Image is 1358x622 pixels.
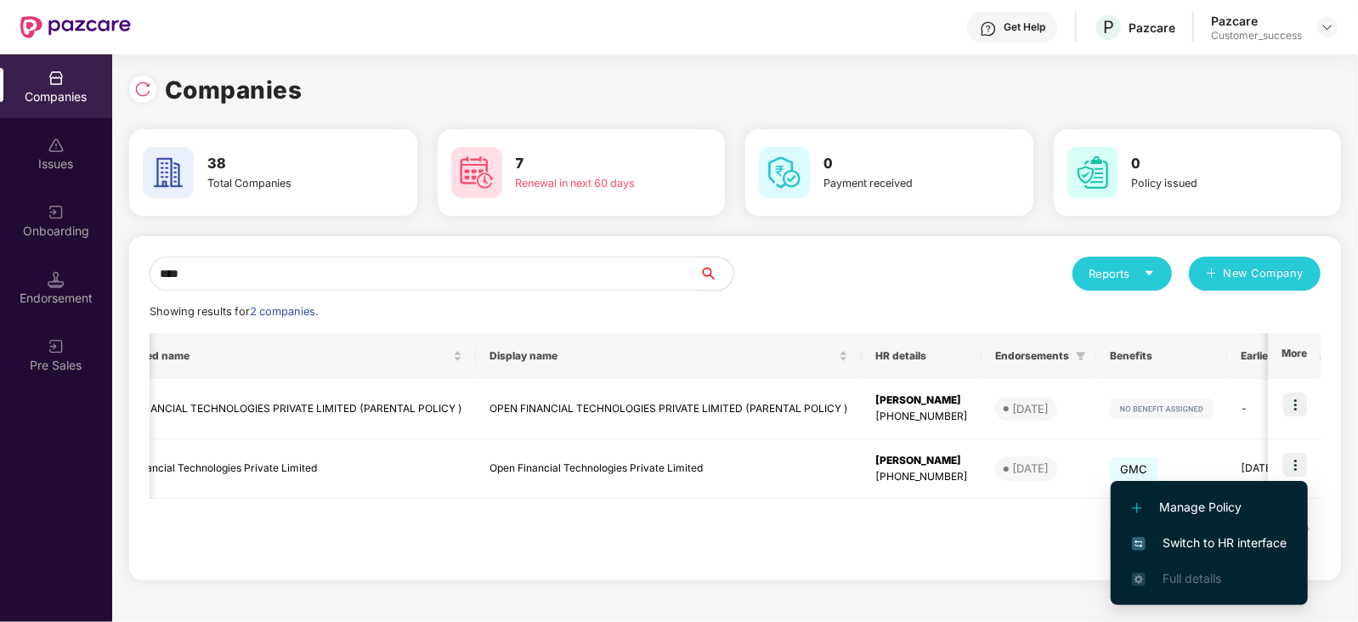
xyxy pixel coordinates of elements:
[1110,399,1214,419] img: svg+xml;base64,PHN2ZyB4bWxucz0iaHR0cDovL3d3dy53My5vcmcvMjAwMC9zdmciIHdpZHRoPSIxMjIiIGhlaWdodD0iMj...
[476,333,862,379] th: Display name
[1227,439,1337,500] td: [DATE]
[759,147,810,198] img: svg+xml;base64,PHN2ZyB4bWxucz0iaHR0cDovL3d3dy53My5vcmcvMjAwMC9zdmciIHdpZHRoPSI2MCIgaGVpZ2h0PSI2MC...
[516,153,662,175] h3: 7
[1132,503,1142,513] img: svg+xml;base64,PHN2ZyB4bWxucz0iaHR0cDovL3d3dy53My5vcmcvMjAwMC9zdmciIHdpZHRoPSIxMi4yMDEiIGhlaWdodD...
[1283,453,1307,477] img: icon
[823,153,970,175] h3: 0
[489,349,835,363] span: Display name
[207,175,354,192] div: Total Companies
[1129,20,1175,36] div: Pazcare
[1132,537,1146,551] img: svg+xml;base64,PHN2ZyB4bWxucz0iaHR0cDovL3d3dy53My5vcmcvMjAwMC9zdmciIHdpZHRoPSIxNiIgaGVpZ2h0PSIxNi...
[875,469,968,485] div: [PHONE_NUMBER]
[516,175,662,192] div: Renewal in next 60 days
[1096,333,1227,379] th: Benefits
[1132,153,1278,175] h3: 0
[1163,571,1221,585] span: Full details
[699,257,734,291] button: search
[1089,265,1155,282] div: Reports
[476,439,862,500] td: Open Financial Technologies Private Limited
[1211,13,1302,29] div: Pazcare
[875,393,968,409] div: [PERSON_NAME]
[1132,534,1287,552] span: Switch to HR interface
[823,175,970,192] div: Payment received
[48,70,65,87] img: svg+xml;base64,PHN2ZyBpZD0iQ29tcGFuaWVzIiB4bWxucz0iaHR0cDovL3d3dy53My5vcmcvMjAwMC9zdmciIHdpZHRoPS...
[1072,346,1089,366] span: filter
[875,409,968,425] div: [PHONE_NUMBER]
[250,305,318,318] span: 2 companies.
[1268,333,1321,379] th: More
[699,267,733,280] span: search
[207,153,354,175] h3: 38
[1132,573,1146,586] img: svg+xml;base64,PHN2ZyB4bWxucz0iaHR0cDovL3d3dy53My5vcmcvMjAwMC9zdmciIHdpZHRoPSIxNi4zNjMiIGhlaWdodD...
[1224,265,1304,282] span: New Company
[104,349,450,363] span: Registered name
[1283,393,1307,416] img: icon
[1012,460,1049,477] div: [DATE]
[1012,400,1049,417] div: [DATE]
[1321,20,1334,34] img: svg+xml;base64,PHN2ZyBpZD0iRHJvcGRvd24tMzJ4MzIiIHhtbG5zPSJodHRwOi8vd3d3LnczLm9yZy8yMDAwL3N2ZyIgd2...
[1067,147,1118,198] img: svg+xml;base64,PHN2ZyB4bWxucz0iaHR0cDovL3d3dy53My5vcmcvMjAwMC9zdmciIHdpZHRoPSI2MCIgaGVpZ2h0PSI2MC...
[1110,457,1158,481] span: GMC
[1132,498,1287,517] span: Manage Policy
[90,379,476,439] td: OPEN FINANCIAL TECHNOLOGIES PRIVATE LIMITED (PARENTAL POLICY )
[1211,29,1302,42] div: Customer_success
[134,81,151,98] img: svg+xml;base64,PHN2ZyBpZD0iUmVsb2FkLTMyeDMyIiB4bWxucz0iaHR0cDovL3d3dy53My5vcmcvMjAwMC9zdmciIHdpZH...
[48,338,65,355] img: svg+xml;base64,PHN2ZyB3aWR0aD0iMjAiIGhlaWdodD0iMjAiIHZpZXdCb3g9IjAgMCAyMCAyMCIgZmlsbD0ibm9uZSIgeG...
[476,379,862,439] td: OPEN FINANCIAL TECHNOLOGIES PRIVATE LIMITED (PARENTAL POLICY )
[862,333,982,379] th: HR details
[995,349,1069,363] span: Endorsements
[20,16,131,38] img: New Pazcare Logo
[1103,17,1114,37] span: P
[165,71,303,109] h1: Companies
[48,271,65,288] img: svg+xml;base64,PHN2ZyB3aWR0aD0iMTQuNSIgaGVpZ2h0PSIxNC41IiB2aWV3Qm94PSIwIDAgMTYgMTYiIGZpbGw9Im5vbm...
[1132,175,1278,192] div: Policy issued
[90,333,476,379] th: Registered name
[143,147,194,198] img: svg+xml;base64,PHN2ZyB4bWxucz0iaHR0cDovL3d3dy53My5vcmcvMjAwMC9zdmciIHdpZHRoPSI2MCIgaGVpZ2h0PSI2MC...
[1189,257,1321,291] button: plusNew Company
[1144,268,1155,279] span: caret-down
[150,305,318,318] span: Showing results for
[875,453,968,469] div: [PERSON_NAME]
[1004,20,1045,34] div: Get Help
[980,20,997,37] img: svg+xml;base64,PHN2ZyBpZD0iSGVscC0zMngzMiIgeG1sbnM9Imh0dHA6Ly93d3cudzMub3JnLzIwMDAvc3ZnIiB3aWR0aD...
[1227,333,1337,379] th: Earliest Renewal
[48,204,65,221] img: svg+xml;base64,PHN2ZyB3aWR0aD0iMjAiIGhlaWdodD0iMjAiIHZpZXdCb3g9IjAgMCAyMCAyMCIgZmlsbD0ibm9uZSIgeG...
[451,147,502,198] img: svg+xml;base64,PHN2ZyB4bWxucz0iaHR0cDovL3d3dy53My5vcmcvMjAwMC9zdmciIHdpZHRoPSI2MCIgaGVpZ2h0PSI2MC...
[1227,379,1337,439] td: -
[1076,351,1086,361] span: filter
[90,439,476,500] td: Open Financial Technologies Private Limited
[1206,268,1217,281] span: plus
[48,137,65,154] img: svg+xml;base64,PHN2ZyBpZD0iSXNzdWVzX2Rpc2FibGVkIiB4bWxucz0iaHR0cDovL3d3dy53My5vcmcvMjAwMC9zdmciIH...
